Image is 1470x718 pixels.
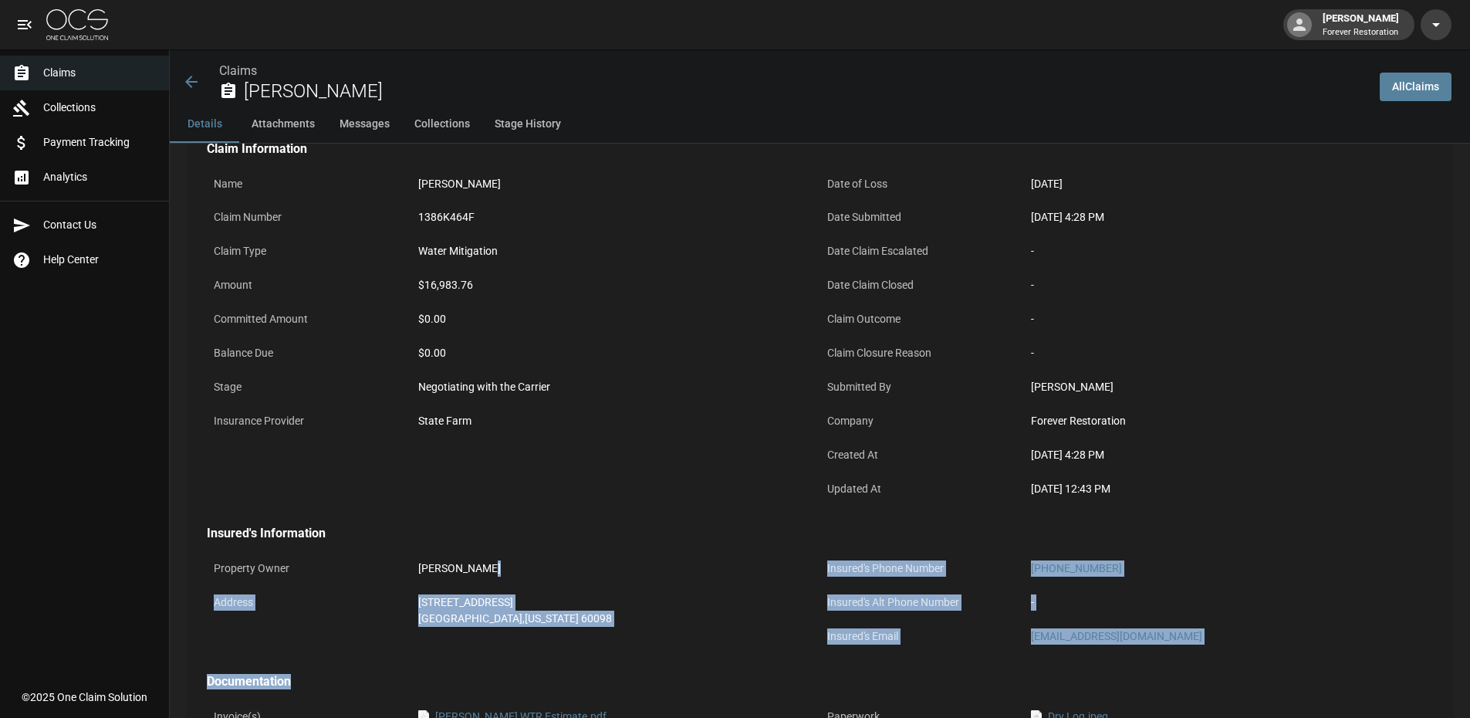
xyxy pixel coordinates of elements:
img: ocs-logo-white-transparent.png [46,9,108,40]
p: Address [207,588,411,618]
p: Claim Type [207,236,411,266]
p: Updated At [820,474,1025,504]
p: Balance Due [207,338,411,368]
div: Negotiating with the Carrier [418,379,813,395]
p: Created At [820,440,1025,470]
p: Stage [207,372,411,402]
span: Claims [43,65,157,81]
p: Name [207,169,411,199]
div: - [1031,311,1426,327]
p: Insured's Email [820,621,1025,652]
p: Committed Amount [207,304,411,334]
div: Forever Restoration [1031,413,1426,429]
div: - [1031,243,1426,259]
div: $0.00 [418,345,813,361]
h4: Claim Information [207,141,1433,157]
p: Claim Outcome [820,304,1025,334]
div: [DATE] 4:28 PM [1031,209,1426,225]
div: [DATE] 12:43 PM [1031,481,1426,497]
span: Collections [43,100,157,116]
a: [EMAIL_ADDRESS][DOMAIN_NAME] [1031,630,1202,642]
button: Attachments [239,106,327,143]
p: Claim Number [207,202,411,232]
p: Date Claim Escalated [820,236,1025,266]
span: Analytics [43,169,157,185]
div: [DATE] 4:28 PM [1031,447,1426,463]
p: Insurance Provider [207,406,411,436]
button: Collections [402,106,482,143]
span: Payment Tracking [43,134,157,151]
div: [PERSON_NAME] [418,561,813,577]
a: AllClaims [1380,73,1451,101]
p: Date of Loss [820,169,1025,199]
p: Amount [207,270,411,300]
div: Water Mitigation [418,243,813,259]
h4: Documentation [207,674,1433,689]
span: Help Center [43,252,157,268]
div: [PERSON_NAME] [1031,379,1426,395]
a: Claims [219,63,257,78]
p: Submitted By [820,372,1025,402]
p: Company [820,406,1025,436]
h4: Insured's Information [207,526,1433,541]
p: Insured's Alt Phone Number [820,588,1025,618]
p: Property Owner [207,554,411,584]
button: Stage History [482,106,573,143]
div: [DATE] [1031,176,1426,192]
p: Insured's Phone Number [820,554,1025,584]
div: $0.00 [418,311,813,327]
p: Forever Restoration [1323,26,1399,39]
button: Messages [327,106,402,143]
nav: breadcrumb [219,62,1367,80]
div: anchor tabs [170,106,1470,143]
h2: [PERSON_NAME] [244,80,1367,103]
div: [STREET_ADDRESS] [418,594,813,611]
p: Date Claim Closed [820,270,1025,300]
button: open drawer [9,9,40,40]
div: $16,983.76 [418,277,813,293]
div: © 2025 One Claim Solution [22,689,147,705]
p: Date Submitted [820,202,1025,232]
button: Details [170,106,239,143]
a: [PHONE_NUMBER] [1031,562,1122,574]
div: State Farm [418,413,813,429]
p: Claim Closure Reason [820,338,1025,368]
div: 1386K464F [418,209,813,225]
div: - [1031,345,1426,361]
span: Contact Us [43,217,157,233]
div: - [1031,277,1426,293]
div: - [1031,594,1426,611]
div: [PERSON_NAME] [1316,11,1405,39]
div: [PERSON_NAME] [418,176,813,192]
div: [GEOGRAPHIC_DATA] , [US_STATE] 60098 [418,611,813,627]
